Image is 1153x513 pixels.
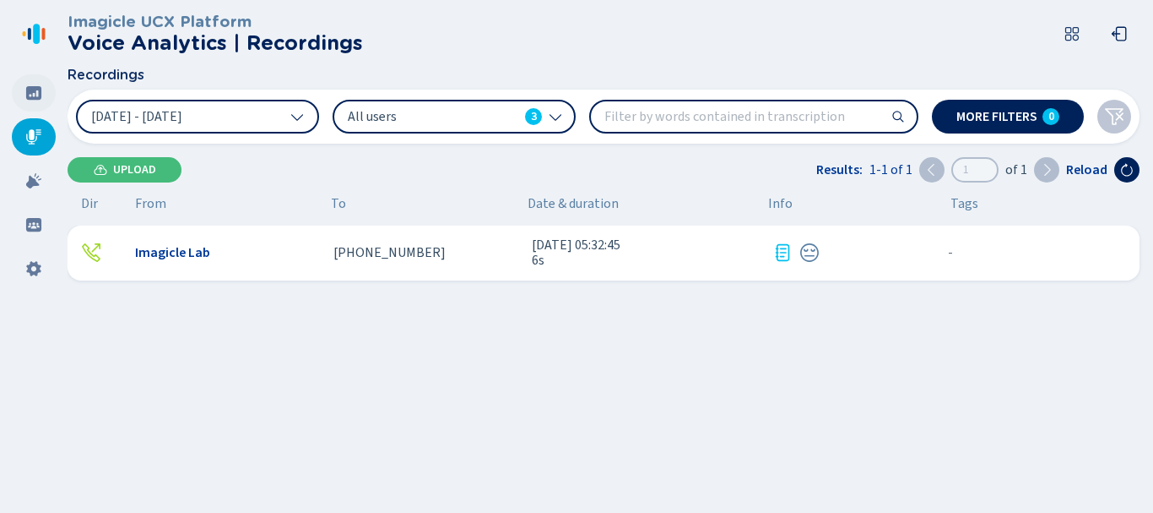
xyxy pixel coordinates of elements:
button: Clear filters [1097,100,1131,134]
button: Next page [1034,157,1059,183]
span: Reload [1066,162,1107,177]
span: [DATE] - [DATE] [91,110,182,123]
div: Outgoing call [81,243,101,263]
div: Neutral sentiment [799,243,820,263]
input: Filter by words contained in transcription [591,101,917,132]
button: Upload [68,157,181,183]
svg: funnel-disabled [1104,106,1124,127]
button: Previous page [919,157,945,183]
div: Alarms [12,162,56,199]
span: From [135,196,166,211]
span: Results: [816,162,863,177]
div: Groups [12,206,56,243]
svg: arrow-clockwise [1120,163,1134,177]
div: Dashboard [12,74,56,112]
span: No tags assigned [948,245,953,260]
svg: cloud-upload [94,163,107,177]
svg: alarm-filled [25,172,42,189]
h2: Voice Analytics | Recordings [68,31,363,55]
span: Tags [950,196,978,211]
svg: chevron-down [290,110,304,123]
svg: chevron-left [925,163,939,177]
button: [DATE] - [DATE] [76,100,319,134]
span: All users [348,107,518,126]
span: Recordings [68,68,144,83]
div: Settings [12,250,56,287]
span: 3 [531,108,537,125]
h3: Imagicle UCX Platform [68,13,363,31]
span: 1-1 of 1 [869,162,912,177]
span: To [331,196,346,211]
span: Imagicle Lab [135,245,210,260]
svg: groups-filled [25,216,42,233]
button: Reload the current page [1114,157,1139,183]
svg: mic-fill [25,128,42,145]
span: Dir [81,196,98,211]
svg: journal-text [772,243,793,263]
span: [PHONE_NUMBER] [333,245,446,260]
svg: icon-emoji-neutral [799,243,820,263]
div: Transcription available [772,243,793,263]
svg: box-arrow-left [1111,25,1128,42]
svg: chevron-down [549,110,562,123]
span: 6s [532,253,759,268]
svg: dashboard-filled [25,85,42,101]
svg: search [891,110,905,123]
span: More filters [956,110,1037,123]
span: Date & duration [528,196,755,211]
svg: chevron-right [1040,163,1053,177]
div: Recordings [12,118,56,156]
span: Info [768,196,793,211]
span: Upload [113,163,156,177]
span: 0 [1048,110,1054,123]
span: of 1 [1005,162,1027,177]
button: More filters0 [932,100,1084,134]
span: [DATE] 05:32:45 [532,237,759,253]
svg: telephone-outbound [81,243,101,263]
